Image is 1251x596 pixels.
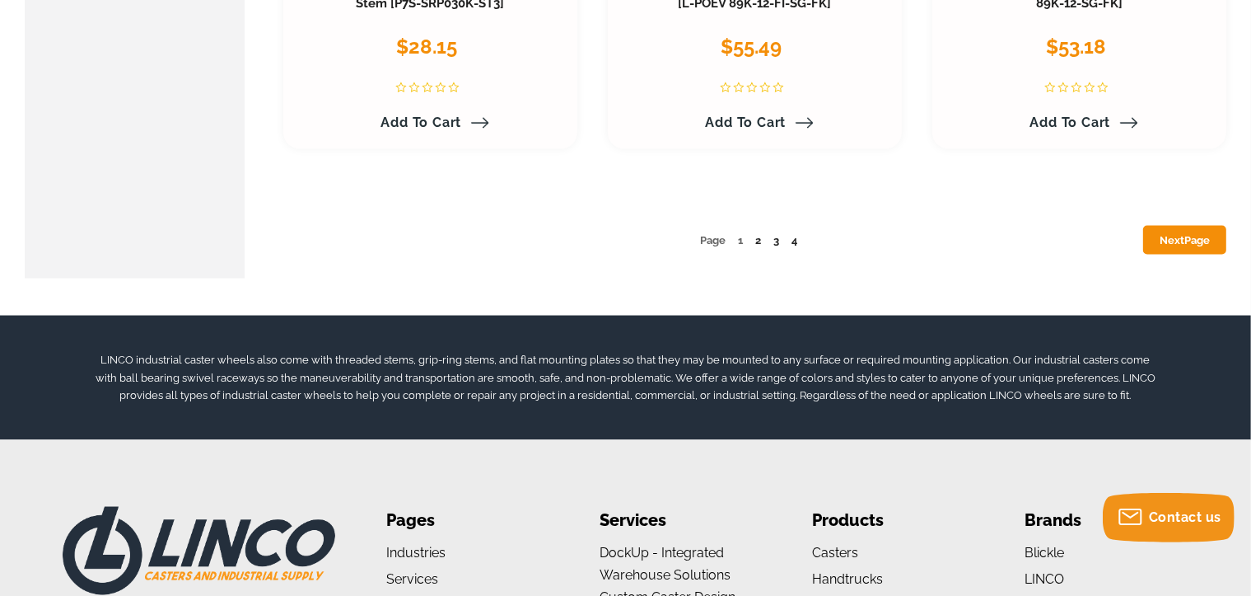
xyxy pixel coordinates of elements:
[1103,493,1235,542] button: Contact us
[695,109,814,137] a: Add to Cart
[755,234,761,246] a: 2
[812,571,883,587] a: Handtrucks
[386,571,438,587] a: Services
[600,545,731,583] a: DockUp - Integrated Warehouse Solutions
[1184,234,1210,246] span: Page
[1025,545,1065,561] a: Blickle
[1030,115,1111,130] span: Add to Cart
[791,234,797,246] a: 4
[1143,226,1226,255] a: NextPage
[600,507,763,534] li: Services
[1149,509,1221,525] span: Contact us
[386,545,446,561] a: Industries
[371,109,489,137] a: Add to Cart
[812,545,858,561] a: Casters
[1020,109,1139,137] a: Add to Cart
[1025,571,1065,587] a: LINCO
[812,507,975,534] li: Products
[386,507,549,534] li: Pages
[1046,35,1106,59] span: $53.18
[397,35,458,59] span: $28.15
[94,351,1157,405] p: LINCO industrial caster wheels also come with threaded stems, grip-ring stems, and flat mounting ...
[738,234,743,246] span: 1
[773,234,779,246] a: 3
[721,35,782,59] span: $55.49
[1025,507,1188,534] li: Brands
[63,507,335,595] img: LINCO CASTERS & INDUSTRIAL SUPPLY
[700,234,726,246] span: Page
[380,115,461,130] span: Add to Cart
[705,115,786,130] span: Add to Cart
